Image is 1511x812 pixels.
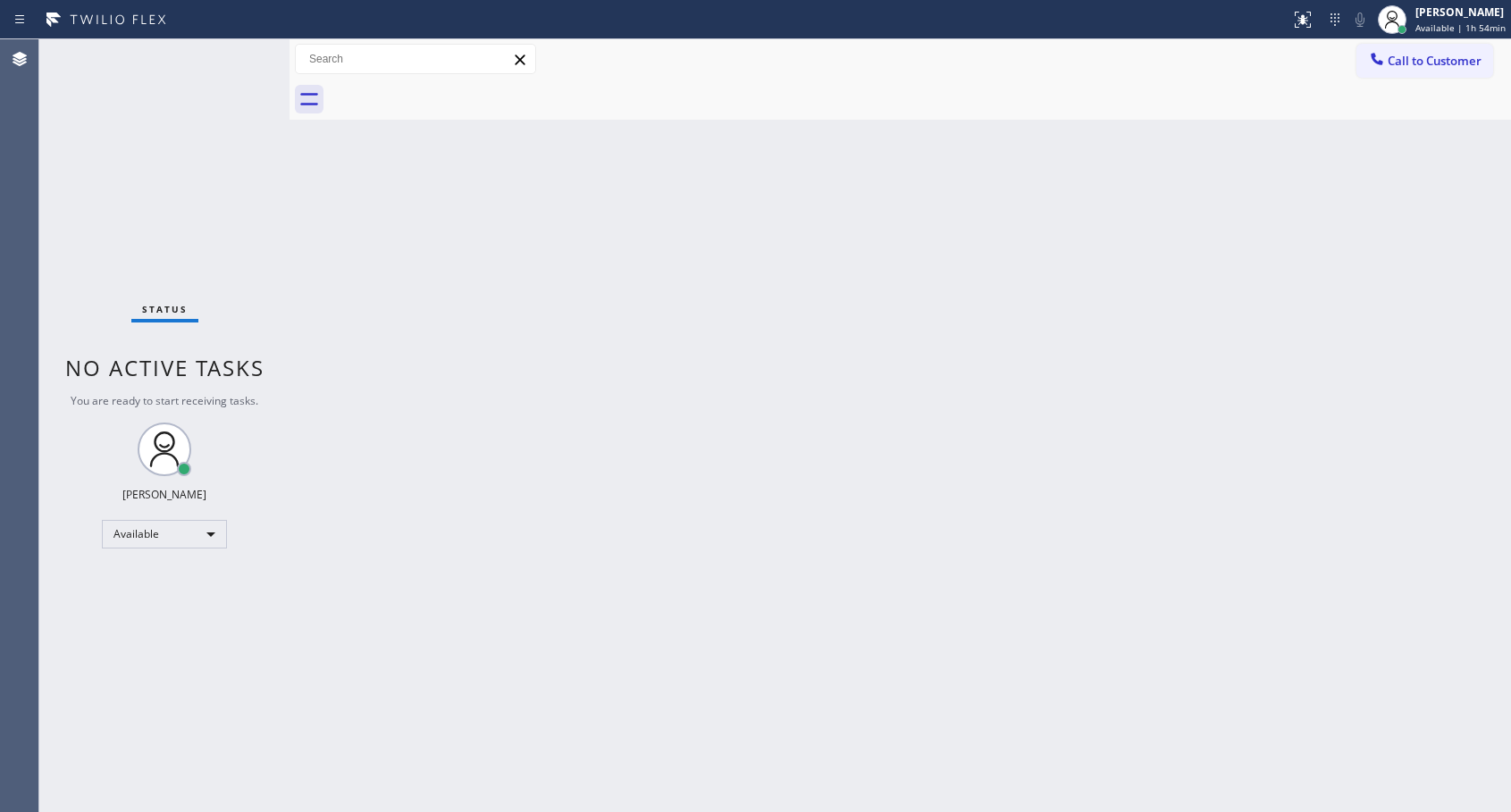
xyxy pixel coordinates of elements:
button: Mute [1347,7,1372,32]
span: Status [142,303,188,315]
div: Available [102,520,227,548]
span: No active tasks [65,353,264,382]
span: You are ready to start receiving tasks. [71,393,258,408]
span: Call to Customer [1388,53,1482,69]
div: [PERSON_NAME] [122,487,206,502]
span: Available | 1h 54min [1415,21,1506,34]
div: [PERSON_NAME] [1415,4,1506,20]
button: Call to Customer [1356,44,1493,78]
input: Search [296,45,535,73]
